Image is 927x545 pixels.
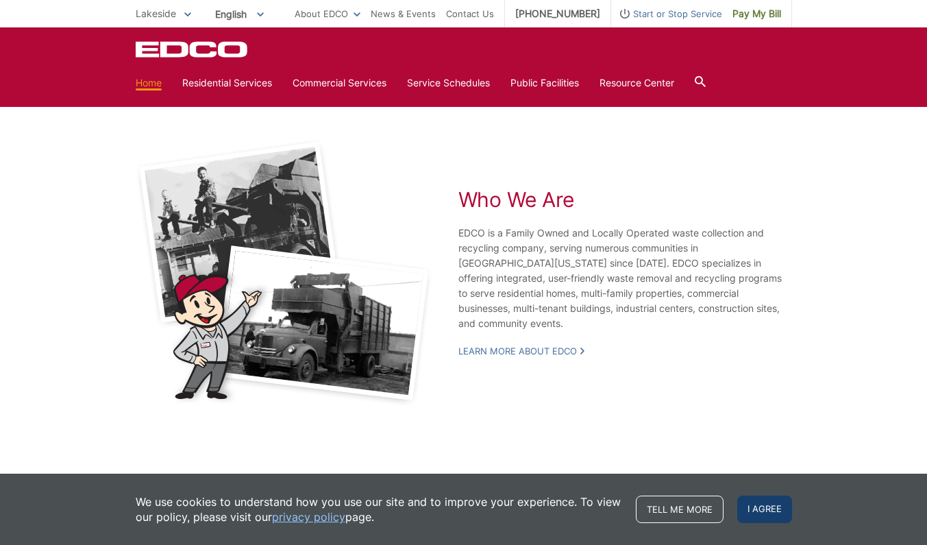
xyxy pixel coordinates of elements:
span: Lakeside [136,8,176,19]
p: We use cookies to understand how you use our site and to improve your experience. To view our pol... [136,494,622,524]
a: privacy policy [272,509,345,524]
a: Residential Services [182,75,272,90]
p: EDCO is a Family Owned and Locally Operated waste collection and recycling company, serving numer... [458,226,792,331]
a: Tell me more [636,496,724,523]
a: About EDCO [295,6,360,21]
a: EDCD logo. Return to the homepage. [136,41,249,58]
a: Learn More About EDCO [458,345,584,357]
span: I agree [737,496,792,523]
a: Public Facilities [510,75,579,90]
h2: Who We Are [458,187,792,212]
a: Commercial Services [293,75,386,90]
a: Service Schedules [407,75,490,90]
a: Contact Us [446,6,494,21]
span: Pay My Bill [732,6,781,21]
a: Resource Center [600,75,674,90]
a: Home [136,75,162,90]
a: News & Events [371,6,436,21]
span: English [205,3,274,25]
img: Black and white photos of early garbage trucks [136,139,432,407]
